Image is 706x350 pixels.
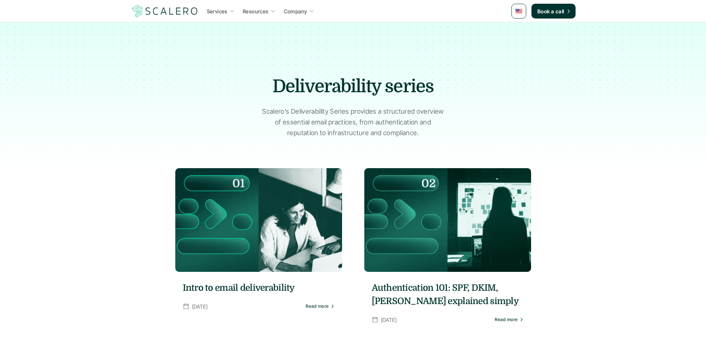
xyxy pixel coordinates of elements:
[306,304,334,309] a: Read more
[381,315,397,324] p: [DATE]
[192,302,208,311] p: [DATE]
[372,281,524,308] a: Authentication 101: SPF, DKIM, [PERSON_NAME] explained simply
[531,4,576,19] a: Book a call
[681,325,699,343] iframe: gist-messenger-bubble-iframe
[537,7,564,15] p: Book a call
[261,106,446,138] p: Scalero’s Deliverability Series provides a structured overview of essential email practices, from...
[131,4,199,18] img: Scalero company logo
[183,281,335,294] a: Intro to email deliverability
[207,7,228,15] p: Services
[495,317,518,322] p: Read more
[223,74,483,99] h1: Deliverability series
[495,317,523,322] a: Read more
[284,7,307,15] p: Company
[306,304,329,309] p: Read more
[243,7,269,15] p: Resources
